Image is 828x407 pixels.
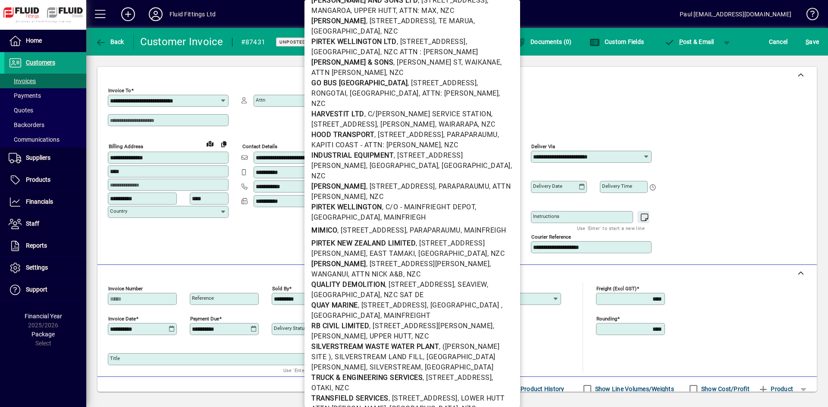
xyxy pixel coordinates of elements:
[382,203,475,211] span: , C/O - MAINFRIEGHT DEPOT
[441,141,458,149] span: , NZC
[369,322,493,330] span: , [STREET_ADDRESS][PERSON_NAME]
[351,6,437,15] span: , UPPER HUTT, ATTN: MAX
[443,130,498,139] span: , PARAPARAUMU
[366,193,384,201] span: , NZC
[311,203,382,211] b: PIRTEK WELLINGTON
[366,332,411,340] span: , UPPER HUTT
[380,311,431,320] span: , MAINFREIGHT
[408,79,477,87] span: , [STREET_ADDRESS]
[358,301,427,309] span: , [STREET_ADDRESS]
[380,27,398,35] span: , NZC
[346,89,499,97] span: , [GEOGRAPHIC_DATA], ATTN: [PERSON_NAME]
[435,182,489,190] span: , PARAPARAUMU
[337,226,406,234] span: , [STREET_ADDRESS]
[385,280,454,289] span: , [STREET_ADDRESS]
[311,58,393,66] b: [PERSON_NAME] & SONS
[311,79,408,87] b: GO BUS [GEOGRAPHIC_DATA]
[380,291,424,299] span: , NZC SAT DE
[311,373,423,382] b: TRUCK & ENGINEERING SERVICES
[374,130,443,139] span: , [STREET_ADDRESS]
[478,120,496,128] span: , NZC
[348,270,403,278] span: , ATTN NICK A&B
[311,226,337,234] b: MIMICO
[311,182,366,190] b: [PERSON_NAME]
[397,37,466,46] span: , [STREET_ADDRESS]
[380,48,478,56] span: , NZC ATTN : [PERSON_NAME]
[421,363,494,371] span: , [GEOGRAPHIC_DATA]
[461,226,506,234] span: , MAINFREIGH
[435,17,474,25] span: , TE MARUA
[423,373,492,382] span: , [STREET_ADDRESS]
[311,37,397,46] b: PIRTEK WELLINGTON LTD
[377,120,478,128] span: , [PERSON_NAME], WAIRARAPA
[311,110,364,118] b: HARVESTIT LTD
[311,17,366,25] b: [PERSON_NAME]
[366,260,490,268] span: , [STREET_ADDRESS][PERSON_NAME]
[311,130,374,139] b: HOOD TRANSPORT
[393,58,461,66] span: , [PERSON_NAME] ST
[311,239,416,247] b: PIRTEK NEW ZEALAND LIMITED
[454,280,487,289] span: , SEAVIEW
[311,260,366,268] b: [PERSON_NAME]
[366,17,435,25] span: , [STREET_ADDRESS]
[311,151,394,159] b: INDUSTRIAL EQUIPMENT
[461,58,500,66] span: , WAIKANAE
[406,226,461,234] span: , PARAPARAUMU
[331,353,423,361] span: , SILVERSTREAM LAND FILL
[415,249,487,258] span: , [GEOGRAPHIC_DATA]
[403,270,421,278] span: , NZC
[411,332,429,340] span: , NZC
[380,213,426,221] span: , MAINFRIEGH
[311,394,389,402] b: TRANSFIELD SERVICES
[311,342,439,351] b: SILVERSTREAM WASTE WATER PLANT
[311,322,369,330] b: RB CIVIL LIMITED
[311,301,358,309] b: QUAY MARINE
[386,68,404,77] span: , NZC
[366,249,415,258] span: , EAST TAMAKI
[437,6,455,15] span: , NZC
[364,110,492,118] span: , C/[PERSON_NAME] SERVICE STATION
[311,280,385,289] b: QUALITY DEMOLITION
[389,394,458,402] span: , [STREET_ADDRESS]
[366,182,435,190] span: , [STREET_ADDRESS]
[332,384,349,392] span: , NZC
[366,162,439,170] span: , [GEOGRAPHIC_DATA]
[487,249,505,258] span: , NZC
[438,162,511,170] span: , [GEOGRAPHIC_DATA]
